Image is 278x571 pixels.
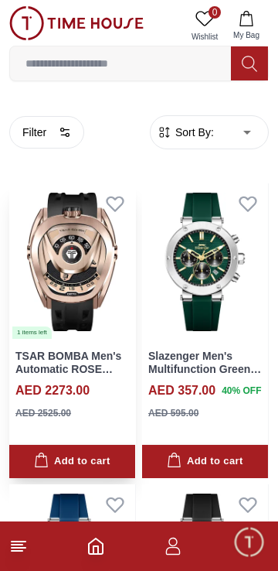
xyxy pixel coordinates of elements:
[208,6,221,19] span: 0
[142,445,268,478] button: Add to cart
[15,409,263,470] div: Chat with us now
[157,125,214,140] button: Sort By:
[172,125,214,140] span: Sort By:
[34,453,110,470] div: Add to cart
[9,116,84,149] button: Filter
[12,327,52,339] div: 1 items left
[232,15,263,46] em: Minimize
[171,551,242,563] span: Conversation
[9,6,144,40] img: ...
[185,6,224,46] a: 0Wishlist
[2,517,134,569] div: Home
[167,453,242,470] div: Add to cart
[224,6,269,46] button: My Bag
[142,183,268,340] img: Slazenger Men's Multifunction Green Dial Watch - SL.9.2564.2.05
[17,16,47,47] img: Company logo
[222,384,261,398] span: 40 % OFF
[15,350,121,401] a: TSAR BOMBA Men's Automatic ROSE GOLD Dial Watch - TB8213ASET-07
[185,31,224,43] span: Wishlist
[137,517,276,569] div: Conversation
[148,381,215,400] h4: AED 357.00
[232,525,266,559] div: Chat Widget
[86,537,105,556] a: Home
[15,381,90,400] h4: AED 2273.00
[227,29,266,41] span: My Bag
[9,183,135,340] img: TSAR BOMBA Men's Automatic ROSE GOLD Dial Watch - TB8213ASET-07
[15,357,263,389] div: Find your dream watch—experts ready to assist!
[52,551,83,563] span: Home
[15,406,71,420] div: AED 2525.00
[9,183,135,340] a: TSAR BOMBA Men's Automatic ROSE GOLD Dial Watch - TB8213ASET-071 items left
[9,445,135,478] button: Add to cart
[15,290,263,349] div: Timehousecompany
[148,350,261,401] a: Slazenger Men's Multifunction Green Dial Watch - SL.9.2564.2.05
[68,429,236,450] span: Chat with us now
[148,406,198,420] div: AED 595.00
